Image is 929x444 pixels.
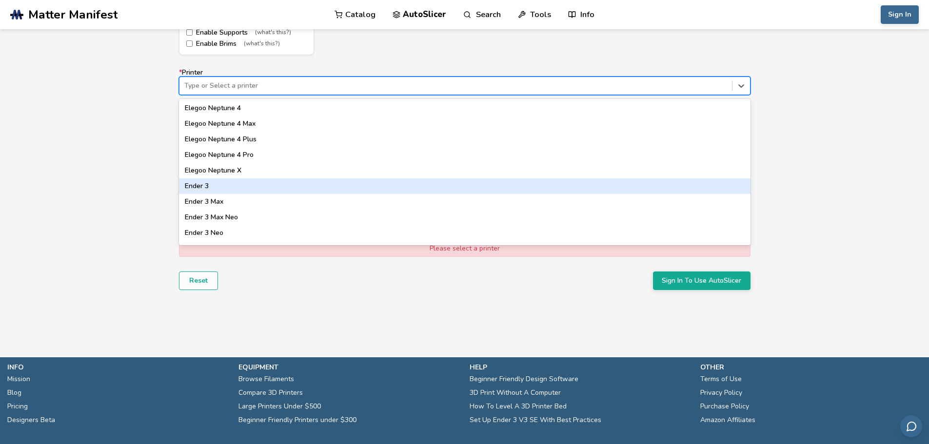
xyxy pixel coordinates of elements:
[186,29,307,37] label: Enable Supports
[470,413,601,427] a: Set Up Ender 3 V3 SE With Best Practices
[238,372,294,386] a: Browse Filaments
[900,415,922,437] button: Send feedback via email
[179,132,751,147] div: Elegoo Neptune 4 Plus
[470,362,691,372] p: help
[238,413,356,427] a: Beginner Friendly Printers under $300
[179,69,751,95] label: Printer
[179,271,218,290] button: Reset
[7,400,28,413] a: Pricing
[179,240,751,257] div: Please select a printer
[7,362,229,372] p: info
[179,210,751,225] div: Ender 3 Max Neo
[700,400,749,413] a: Purchase Policy
[470,386,561,400] a: 3D Print Without A Computer
[7,413,55,427] a: Designers Beta
[179,163,751,178] div: Elegoo Neptune X
[653,271,751,290] button: Sign In To Use AutoSlicer
[186,29,193,36] input: Enable Supports(what's this?)
[238,386,303,400] a: Compare 3D Printers
[184,82,186,90] input: *PrinterType or Select a printerElegoo Centauri CarbonElegoo Neptune 1Elegoo Neptune 2Elegoo Nept...
[179,225,751,241] div: Ender 3 Neo
[7,372,30,386] a: Mission
[186,40,307,48] label: Enable Brims
[179,116,751,132] div: Elegoo Neptune 4 Max
[700,413,755,427] a: Amazon Affiliates
[881,5,919,24] button: Sign In
[700,372,742,386] a: Terms of Use
[186,40,193,47] input: Enable Brims(what's this?)
[700,386,742,400] a: Privacy Policy
[28,8,118,21] span: Matter Manifest
[7,386,21,400] a: Blog
[238,400,321,413] a: Large Printers Under $500
[179,194,751,210] div: Ender 3 Max
[179,100,751,116] div: Elegoo Neptune 4
[470,372,578,386] a: Beginner Friendly Design Software
[700,362,922,372] p: other
[238,362,460,372] p: equipment
[179,178,751,194] div: Ender 3
[179,147,751,163] div: Elegoo Neptune 4 Pro
[470,400,567,413] a: How To Level A 3D Printer Bed
[244,40,280,47] span: (what's this?)
[255,29,291,36] span: (what's this?)
[179,241,751,256] div: Ender 3 Pro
